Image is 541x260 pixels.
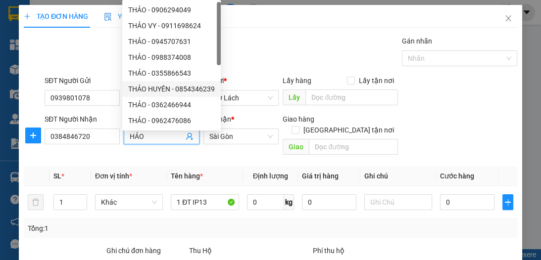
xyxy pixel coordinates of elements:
div: THẢO - 0945707631 [128,36,215,47]
span: close [504,14,512,22]
div: THẢO - 0362466944 [128,99,215,110]
span: TẠO ĐƠN HÀNG [24,12,88,20]
input: Dọc đường [305,89,398,105]
input: 0 [302,194,356,210]
div: Tổng: 1 [28,223,210,234]
div: THẢO - 0988374008 [128,52,215,63]
span: Giao [283,139,309,155]
span: Giá trị hàng [302,172,339,180]
span: Yêu cầu xuất hóa đơn điện tử [104,12,208,20]
span: Giao hàng [283,115,314,123]
div: THẢO - 0906294049 [128,4,215,15]
label: Ghi chú đơn hàng [106,247,161,255]
span: Lấy [283,89,305,105]
span: plus [24,13,31,20]
button: plus [502,194,513,210]
div: THẢO VY - 0911698624 [122,18,221,34]
span: Lấy hàng [283,77,311,85]
div: THẢO - 0962476086 [122,113,221,129]
label: Gán nhãn [402,37,432,45]
div: SĐT Người Gửi [45,75,120,86]
span: plus [26,131,41,139]
input: Ghi Chú [364,194,432,210]
div: THẢO - 0906294049 [122,2,221,18]
span: Đơn vị tính [95,172,132,180]
span: [GEOGRAPHIC_DATA] tận nơi [299,125,398,135]
div: THẢO - 0355866543 [122,65,221,81]
button: delete [28,194,44,210]
th: Ghi chú [360,167,436,186]
span: kg [284,194,294,210]
input: VD: Bàn, Ghế [171,194,239,210]
button: Close [494,5,522,33]
span: Khác [101,195,157,210]
div: THẢO - 0945707631 [122,34,221,49]
div: THẢO HUYÊN - 0854346239 [122,81,221,97]
div: THẢO - 0962476086 [128,115,215,126]
div: SĐT Người Nhận [45,114,120,125]
span: Cước hàng [440,172,474,180]
span: SL [53,172,61,180]
span: Chợ Lách [209,90,273,105]
div: Phí thu hộ [313,245,435,260]
div: THẢO - 0355866543 [128,68,215,79]
div: THẢO - 0988374008 [122,49,221,65]
div: THẢO VY - 0911698624 [128,20,215,31]
button: plus [25,128,41,143]
span: Tên hàng [171,172,203,180]
span: Định lượng [253,172,288,180]
span: user-add [186,132,194,140]
span: Sài Gòn [209,129,273,144]
span: Thu Hộ [189,247,212,255]
input: Dọc đường [309,139,398,155]
div: THẢO HUYÊN - 0854346239 [128,84,215,94]
div: VP gửi [203,75,279,86]
img: icon [104,13,112,21]
span: plus [503,198,513,206]
div: THẢO - 0362466944 [122,97,221,113]
span: Lấy tận nơi [355,75,398,86]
